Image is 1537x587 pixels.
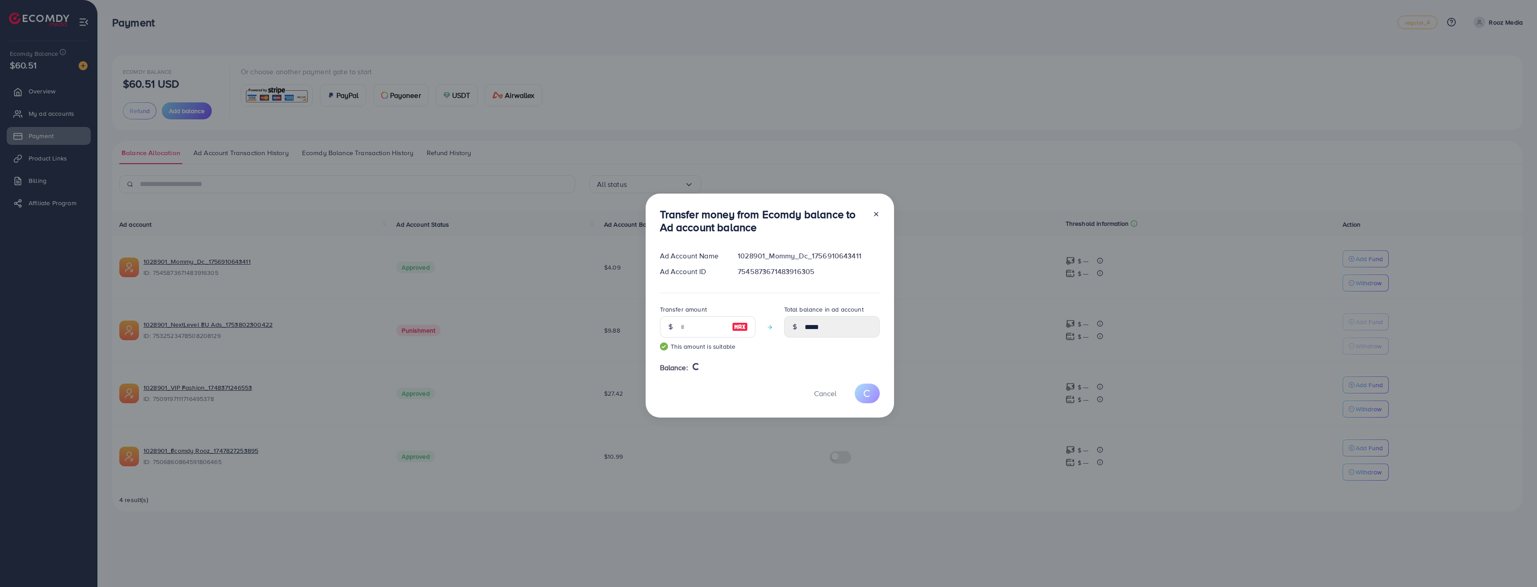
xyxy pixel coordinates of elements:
img: image [732,321,748,332]
span: Cancel [814,389,836,398]
img: guide [660,342,668,351]
small: This amount is suitable [660,342,756,351]
iframe: Chat [1499,547,1530,580]
label: Total balance in ad account [784,305,864,314]
div: 1028901_Mommy_Dc_1756910643411 [731,251,886,261]
label: Transfer amount [660,305,707,314]
span: Balance: [660,363,688,373]
div: Ad Account Name [653,251,731,261]
button: Cancel [803,384,848,403]
div: Ad Account ID [653,266,731,277]
div: 7545873671483916305 [731,266,886,277]
h3: Transfer money from Ecomdy balance to Ad account balance [660,208,865,234]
